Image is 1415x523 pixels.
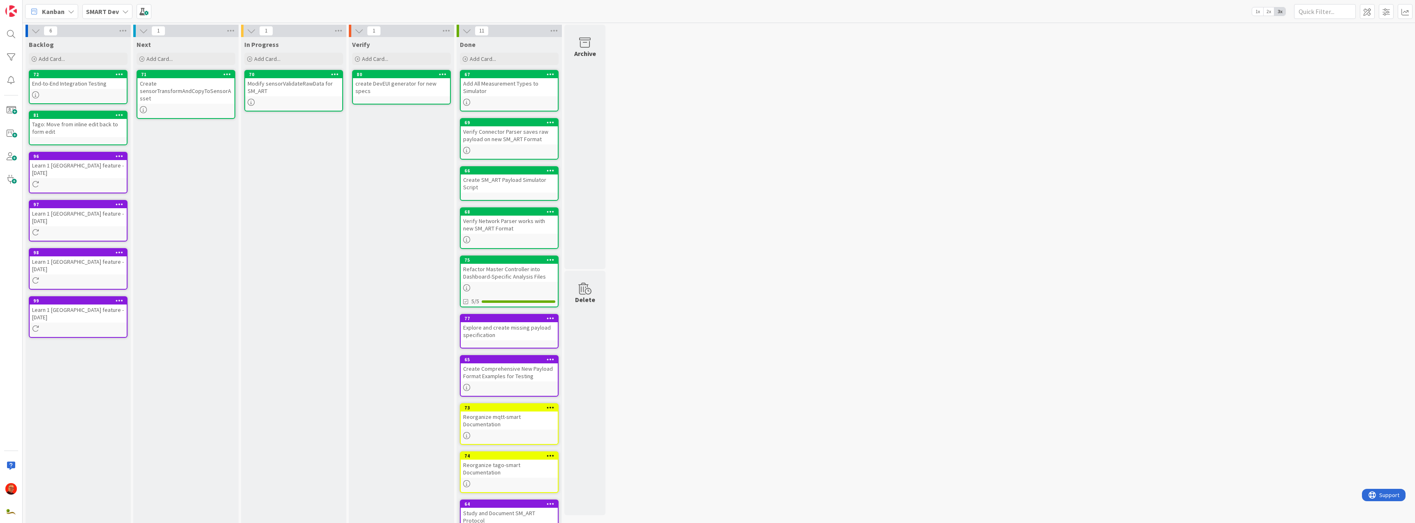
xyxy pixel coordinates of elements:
span: Add Card... [146,55,173,63]
div: 72 [30,71,127,78]
div: 98 [30,249,127,256]
div: Refactor Master Controller into Dashboard-Specific Analysis Files [461,264,558,282]
div: 66 [461,167,558,174]
div: Archive [574,49,596,58]
div: 64 [464,501,558,507]
div: 65 [464,357,558,363]
div: 77 [461,315,558,322]
div: 97 [30,201,127,208]
div: Verify Network Parser works with new SM_ART Format [461,216,558,234]
div: 75 [461,256,558,264]
div: 67 [461,71,558,78]
div: 68 [461,208,558,216]
div: Reorganize tago-smart Documentation [461,460,558,478]
div: 67Add All Measurement Types to Simulator [461,71,558,96]
div: 80 [357,72,450,77]
div: Modify sensorValidateRawData for SM_ART [245,78,342,96]
div: Create Comprehensive New Payload Format Examples for Testing [461,363,558,381]
div: Tago: Move from inline edit back to form edit [30,119,127,137]
div: 97 [33,202,127,207]
img: CP [5,483,17,495]
span: Support [17,1,37,11]
div: create DevEUI generator for new specs [353,78,450,96]
div: 99Learn 1 [GEOGRAPHIC_DATA] feature - [DATE] [30,297,127,323]
div: Learn 1 [GEOGRAPHIC_DATA] feature - [DATE] [30,305,127,323]
div: 81 [30,112,127,119]
span: Kanban [42,7,65,16]
span: Verify [352,40,370,49]
div: 73 [461,404,558,411]
div: Verify Connector Parser saves raw payload on new SM_ART Format [461,126,558,144]
div: 69 [461,119,558,126]
div: Learn 1 [GEOGRAPHIC_DATA] feature - [DATE] [30,160,127,178]
span: Add Card... [39,55,65,63]
span: Next [137,40,151,49]
div: Reorganize mqtt-smart Documentation [461,411,558,430]
b: SMART Dev [86,7,119,16]
div: Create SM_ART Payload Simulator Script [461,174,558,193]
div: 97Learn 1 [GEOGRAPHIC_DATA] feature - [DATE] [30,201,127,226]
div: 80 [353,71,450,78]
div: End-to-End Integration Testing [30,78,127,89]
div: 74 [464,453,558,459]
div: 65 [461,356,558,363]
div: 81 [33,112,127,118]
div: 72End-to-End Integration Testing [30,71,127,89]
span: 1 [259,26,273,36]
div: 74Reorganize tago-smart Documentation [461,452,558,478]
div: 67 [464,72,558,77]
div: 75Refactor Master Controller into Dashboard-Specific Analysis Files [461,256,558,282]
span: 6 [44,26,58,36]
div: Delete [575,295,595,305]
div: Learn 1 [GEOGRAPHIC_DATA] feature - [DATE] [30,256,127,274]
div: 74 [461,452,558,460]
div: 77Explore and create missing payload specification [461,315,558,340]
div: 75 [464,257,558,263]
div: 70 [249,72,342,77]
div: 72 [33,72,127,77]
div: 99 [33,298,127,304]
div: 96 [30,153,127,160]
div: 64 [461,500,558,508]
div: 68 [464,209,558,215]
div: Create sensorTransformAndCopyToSensorAsset [137,78,234,104]
div: 96Learn 1 [GEOGRAPHIC_DATA] feature - [DATE] [30,153,127,178]
img: Visit kanbanzone.com [5,5,17,17]
div: 77 [464,316,558,321]
div: 98Learn 1 [GEOGRAPHIC_DATA] feature - [DATE] [30,249,127,274]
div: 73Reorganize mqtt-smart Documentation [461,404,558,430]
span: Add Card... [362,55,388,63]
div: 69 [464,120,558,126]
span: 5/5 [471,297,479,306]
span: Backlog [29,40,54,49]
div: 70Modify sensorValidateRawData for SM_ART [245,71,342,96]
div: Learn 1 [GEOGRAPHIC_DATA] feature - [DATE] [30,208,127,226]
span: Done [460,40,476,49]
div: 66 [464,168,558,174]
div: 98 [33,250,127,256]
span: Add Card... [254,55,281,63]
span: 1 [151,26,165,36]
div: 99 [30,297,127,305]
div: 73 [464,405,558,411]
div: 70 [245,71,342,78]
img: avatar [5,506,17,518]
div: 68Verify Network Parser works with new SM_ART Format [461,208,558,234]
div: 65Create Comprehensive New Payload Format Examples for Testing [461,356,558,381]
span: 1 [367,26,381,36]
div: 71Create sensorTransformAndCopyToSensorAsset [137,71,234,104]
div: 80create DevEUI generator for new specs [353,71,450,96]
div: 71 [141,72,234,77]
div: Explore and create missing payload specification [461,322,558,340]
span: Add Card... [470,55,496,63]
div: 96 [33,153,127,159]
span: In Progress [244,40,279,49]
div: 71 [137,71,234,78]
span: 11 [475,26,489,36]
div: 81Tago: Move from inline edit back to form edit [30,112,127,137]
div: Add All Measurement Types to Simulator [461,78,558,96]
div: 69Verify Connector Parser saves raw payload on new SM_ART Format [461,119,558,144]
div: 66Create SM_ART Payload Simulator Script [461,167,558,193]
